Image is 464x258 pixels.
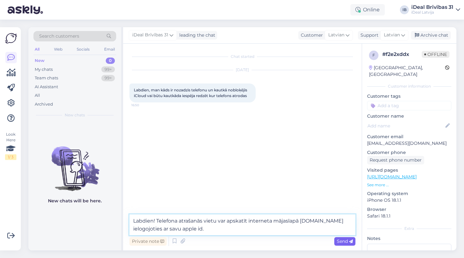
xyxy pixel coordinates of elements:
div: Archived [35,101,53,107]
div: Support [358,32,378,39]
div: Private note [129,237,167,246]
span: Offline [422,51,449,58]
div: Customer information [367,83,451,89]
p: Safari 18.1.1 [367,213,451,219]
div: AI Assistant [35,84,58,90]
div: iDeal Brīvības 31 [411,5,453,10]
input: Add a tag [367,101,451,110]
a: [URL][DOMAIN_NAME] [367,174,417,180]
div: Online [350,4,385,15]
p: Customer email [367,133,451,140]
div: 99+ [101,66,115,73]
div: IB [400,5,409,14]
img: No chats [28,135,121,192]
span: f [372,53,375,58]
a: iDeal Brīvības 31iDeal Latvija [411,5,460,15]
div: [GEOGRAPHIC_DATA], [GEOGRAPHIC_DATA] [369,64,445,78]
div: All [33,45,41,53]
div: Email [103,45,116,53]
span: iDeal Brīvības 31 [132,32,168,39]
span: Search customers [39,33,79,40]
div: leading the chat [177,32,215,39]
div: iDeal Latvija [411,10,453,15]
div: Chat started [129,54,355,59]
div: New [35,58,45,64]
div: 1 / 3 [5,154,16,160]
p: New chats will be here. [48,198,102,204]
textarea: Labdien! Telefona atrašanās vietu var apskatīt interneta mājaslapā [DOMAIN_NAME] ielogojoties ar ... [129,214,355,235]
p: Customer name [367,113,451,120]
div: 0 [106,58,115,64]
div: Look Here [5,132,16,160]
div: Web [53,45,64,53]
div: Archive chat [411,31,451,40]
div: Extra [367,226,451,231]
p: Customer phone [367,149,451,156]
span: 16:50 [131,103,155,107]
span: Latvian [328,32,344,39]
p: Customer tags [367,93,451,100]
div: Socials [75,45,91,53]
div: My chats [35,66,53,73]
img: Askly Logo [5,32,17,44]
div: All [35,92,40,99]
p: Operating system [367,190,451,197]
p: See more ... [367,182,451,188]
p: Browser [367,206,451,213]
span: Labdien, man kāds ir nozadzis telefonu un kautkā nobloķējis iCloud vai būtu kautkāda iespēja redz... [134,88,248,98]
p: iPhone OS 18.1.1 [367,197,451,204]
p: Visited pages [367,167,451,174]
div: [DATE] [129,67,355,73]
p: [EMAIL_ADDRESS][DOMAIN_NAME] [367,140,451,147]
span: Latvian [384,32,400,39]
div: Request phone number [367,156,424,164]
div: # f2e2xddx [382,51,422,58]
span: New chats [65,112,85,118]
div: 99+ [101,75,115,81]
div: Team chats [35,75,58,81]
div: Customer [298,32,323,39]
p: Notes [367,235,451,242]
input: Add name [367,122,444,129]
span: Send [337,238,353,244]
